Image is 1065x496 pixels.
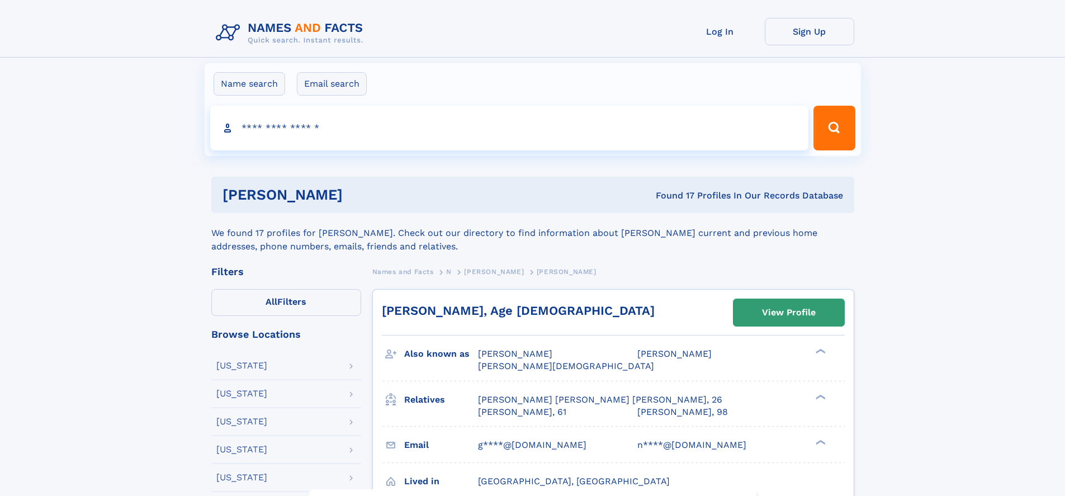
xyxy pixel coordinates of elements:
[765,18,854,45] a: Sign Up
[216,445,267,454] div: [US_STATE]
[464,264,524,278] a: [PERSON_NAME]
[211,267,361,277] div: Filters
[211,213,854,253] div: We found 17 profiles for [PERSON_NAME]. Check out our directory to find information about [PERSON...
[637,348,712,359] span: [PERSON_NAME]
[372,264,434,278] a: Names and Facts
[499,190,843,202] div: Found 17 Profiles In Our Records Database
[211,18,372,48] img: Logo Names and Facts
[675,18,765,45] a: Log In
[223,188,499,202] h1: [PERSON_NAME]
[216,361,267,370] div: [US_STATE]
[478,361,654,371] span: [PERSON_NAME][DEMOGRAPHIC_DATA]
[404,472,478,491] h3: Lived in
[216,389,267,398] div: [US_STATE]
[464,268,524,276] span: [PERSON_NAME]
[404,390,478,409] h3: Relatives
[210,106,809,150] input: search input
[446,268,452,276] span: N
[762,300,816,325] div: View Profile
[637,406,728,418] a: [PERSON_NAME], 98
[214,72,285,96] label: Name search
[813,393,826,400] div: ❯
[813,438,826,446] div: ❯
[404,344,478,363] h3: Also known as
[733,299,844,326] a: View Profile
[478,476,670,486] span: [GEOGRAPHIC_DATA], [GEOGRAPHIC_DATA]
[404,436,478,455] h3: Email
[813,106,855,150] button: Search Button
[813,348,826,355] div: ❯
[478,406,566,418] a: [PERSON_NAME], 61
[478,394,722,406] a: [PERSON_NAME] [PERSON_NAME] [PERSON_NAME], 26
[266,296,277,307] span: All
[211,329,361,339] div: Browse Locations
[478,348,552,359] span: [PERSON_NAME]
[216,417,267,426] div: [US_STATE]
[446,264,452,278] a: N
[382,304,655,318] a: [PERSON_NAME], Age [DEMOGRAPHIC_DATA]
[211,289,361,316] label: Filters
[537,268,597,276] span: [PERSON_NAME]
[216,473,267,482] div: [US_STATE]
[297,72,367,96] label: Email search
